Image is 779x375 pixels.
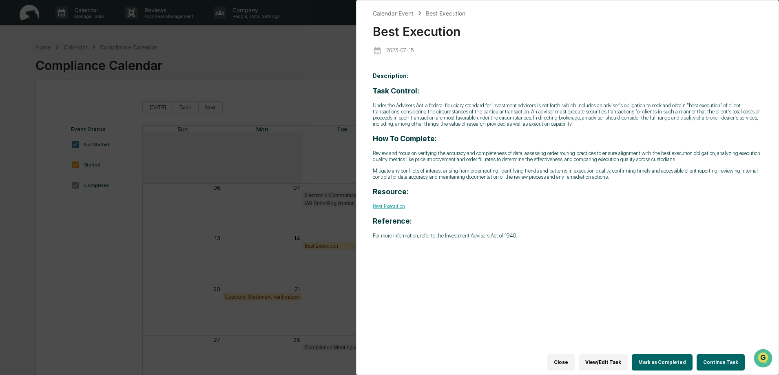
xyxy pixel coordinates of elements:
div: Best Execution [426,10,465,17]
button: View/Edit Task [579,354,628,371]
div: Start new chat [28,62,134,71]
a: Powered byPylon [58,138,99,144]
p: Mitigate any conflicts of interest arising from order routing, identifying trends and patterns in... [373,168,762,180]
div: 🔎 [8,119,15,126]
span: Pylon [81,138,99,144]
a: 🔎Data Lookup [5,115,55,130]
p: 2025-07-15 [386,47,414,53]
div: Calendar Event [373,10,414,17]
iframe: Open customer support [753,348,775,370]
span: Data Lookup [16,118,51,126]
b: Description: [373,73,408,79]
button: Continue Task [697,354,745,371]
button: Start new chat [139,65,148,75]
strong: Resource: [373,187,409,196]
p: How can we help? [8,17,148,30]
a: 🖐️Preclearance [5,100,56,114]
span: Attestations [67,103,101,111]
span: Preclearance [16,103,53,111]
p: Review and focus on verifying the accuracy and completeness of data, assessing order routing prac... [373,150,762,162]
a: Best Execution [373,203,405,209]
button: Mark as Completed [632,354,693,371]
button: Close [547,354,575,371]
img: 1746055101610-c473b297-6a78-478c-a979-82029cc54cd1 [8,62,23,77]
a: 🗄️Attestations [56,100,104,114]
strong: Reference: [373,217,412,225]
div: 🗄️ [59,104,66,110]
p: For more information, refer to the Investment Advisers Act of 1940. [373,233,762,239]
strong: How To Complete: [373,134,437,143]
div: We're available if you need us! [28,71,103,77]
div: 🖐️ [8,104,15,110]
strong: Task Control: [373,87,419,95]
div: Best Execution [373,18,762,39]
p: Under the Advisers Act, a federal fiduciary standard for investment advisers is set forth, which ... [373,102,762,127]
